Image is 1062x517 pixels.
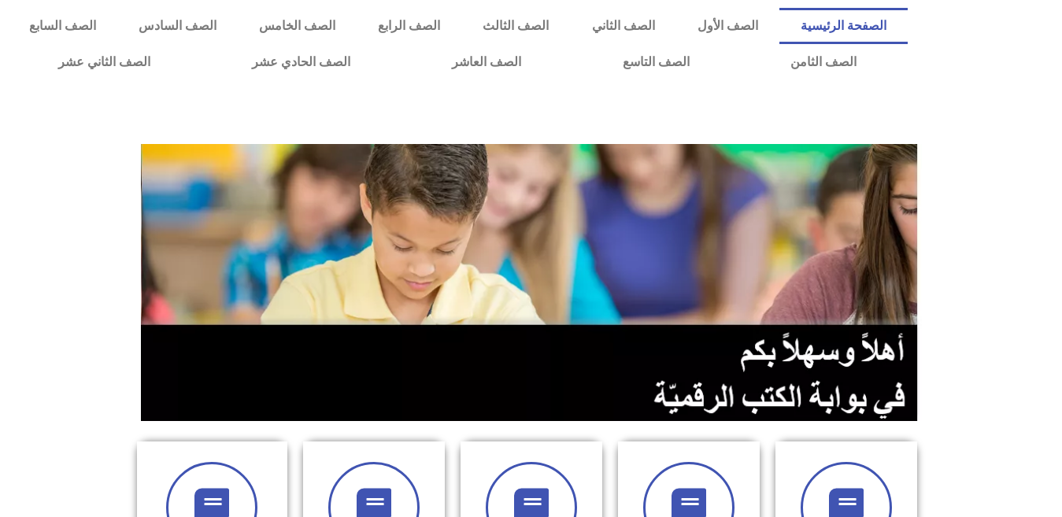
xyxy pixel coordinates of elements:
[238,8,357,44] a: الصف الخامس
[740,44,908,80] a: الصف الثامن
[779,8,908,44] a: الصفحة الرئيسية
[571,8,676,44] a: الصف الثاني
[461,8,570,44] a: الصف الثالث
[202,44,401,80] a: الصف الحادي عشر
[676,8,779,44] a: الصف الأول
[8,44,202,80] a: الصف الثاني عشر
[357,8,461,44] a: الصف الرابع
[401,44,572,80] a: الصف العاشر
[572,44,740,80] a: الصف التاسع
[8,8,117,44] a: الصف السابع
[117,8,238,44] a: الصف السادس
